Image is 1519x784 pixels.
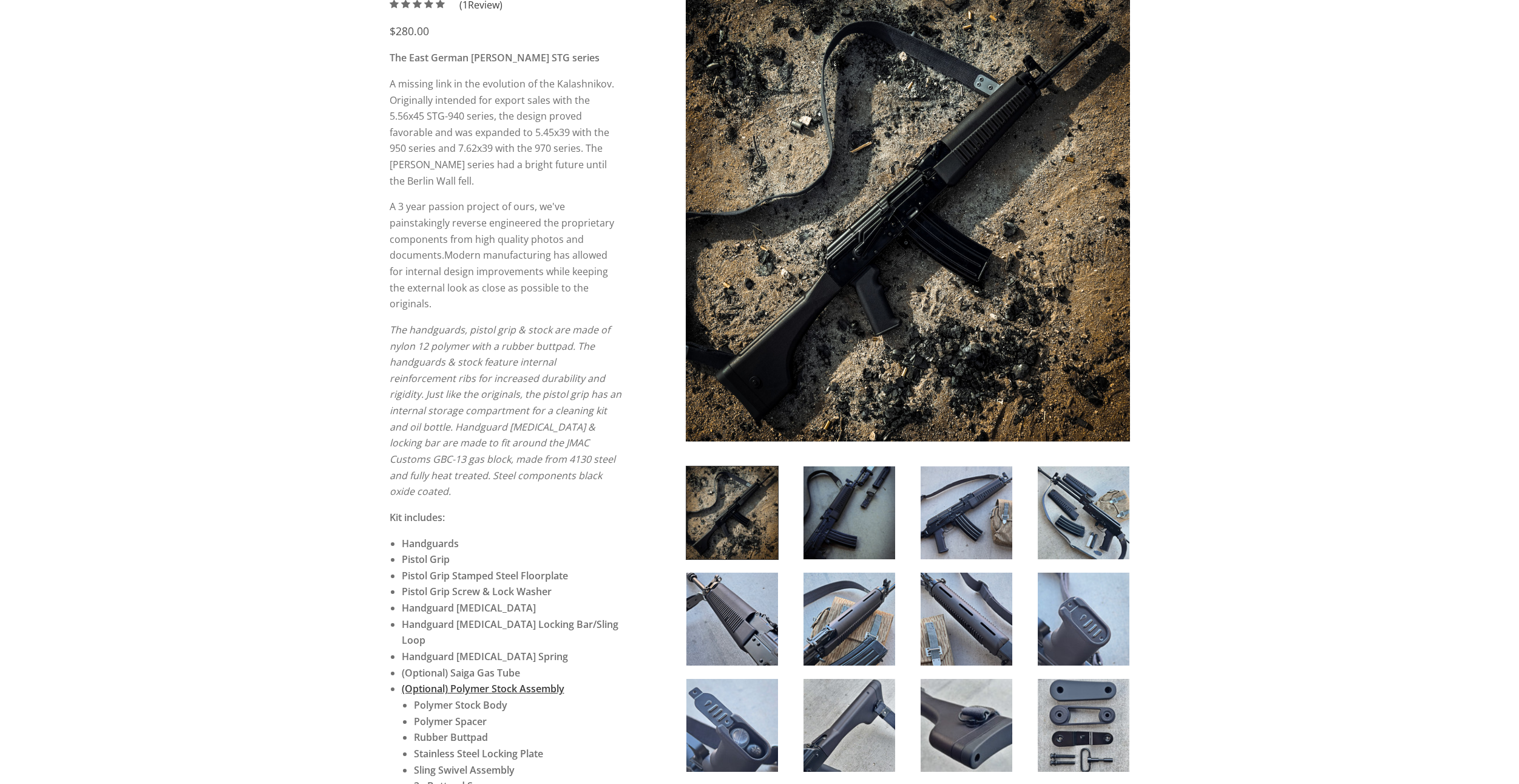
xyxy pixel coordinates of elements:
[402,666,520,680] strong: (Optional) Saiga Gas Tube
[686,679,778,772] img: Wieger STG-940 Reproduction Furniture Kit
[402,553,450,566] strong: Pistol Grip
[390,51,600,64] strong: The East German [PERSON_NAME] STG series
[686,573,778,666] img: Wieger STG-940 Reproduction Furniture Kit
[414,698,507,712] strong: Polymer Stock Body
[1038,679,1129,772] img: Wieger STG-940 Reproduction Furniture Kit
[390,76,622,189] p: A missing link in the evolution of the Kalashnikov. Originally intended for export sales with the...
[803,573,895,666] img: Wieger STG-940 Reproduction Furniture Kit
[686,466,778,559] img: Wieger STG-940 Reproduction Furniture Kit
[402,601,536,615] strong: Handguard [MEDICAL_DATA]
[803,466,895,559] img: Wieger STG-940 Reproduction Furniture Kit
[402,650,568,663] strong: Handguard [MEDICAL_DATA] Spring
[390,248,608,310] span: Modern manufacturing has allowed for internal design improvements while keeping the external look...
[402,537,459,550] strong: Handguards
[1038,466,1129,559] img: Wieger STG-940 Reproduction Furniture Kit
[414,715,487,728] strong: Polymer Spacer
[390,199,622,312] p: A 3 year passion project of ours, we've painstakingly reverse engineered the proprietary componen...
[414,731,488,744] strong: Rubber Buttpad
[390,511,445,524] strong: Kit includes:
[390,24,429,38] span: $280.00
[402,682,564,695] a: (Optional) Polymer Stock Assembly
[921,679,1012,772] img: Wieger STG-940 Reproduction Furniture Kit
[921,466,1012,559] img: Wieger STG-940 Reproduction Furniture Kit
[414,747,543,760] strong: Stainless Steel Locking Plate
[803,679,895,772] img: Wieger STG-940 Reproduction Furniture Kit
[402,569,568,582] strong: Pistol Grip Stamped Steel Floorplate
[921,573,1012,666] img: Wieger STG-940 Reproduction Furniture Kit
[402,585,552,598] strong: Pistol Grip Screw & Lock Washer
[390,323,621,498] em: The handguards, pistol grip & stock are made of nylon 12 polymer with a rubber buttpad. The handg...
[402,618,618,647] strong: Handguard [MEDICAL_DATA] Locking Bar/Sling Loop
[1038,573,1129,666] img: Wieger STG-940 Reproduction Furniture Kit
[414,763,515,777] strong: Sling Swivel Assembly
